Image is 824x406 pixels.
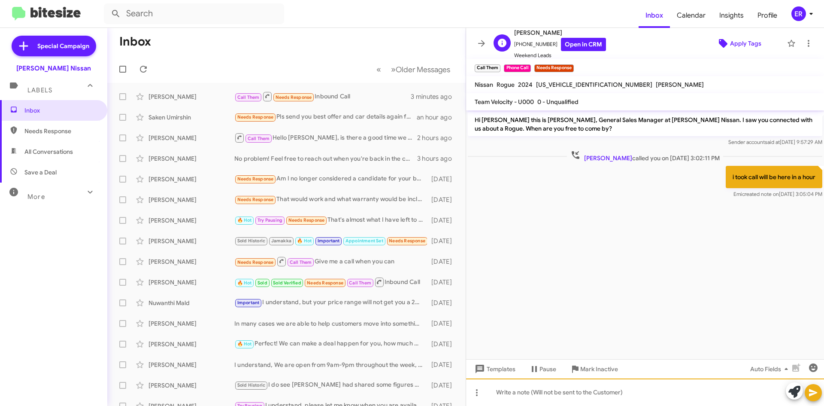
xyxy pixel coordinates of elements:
[234,112,417,122] div: Pls send you best offer and car details again for me to make decision between 5-6 options
[372,61,455,78] nav: Page navigation example
[567,150,723,162] span: called you on [DATE] 3:02:11 PM
[288,217,325,223] span: Needs Response
[427,237,459,245] div: [DATE]
[695,36,783,51] button: Apply Tags
[234,298,427,308] div: I understand, but your price range will not get you a 2025 SV, if everybody has their S models ab...
[427,257,459,266] div: [DATE]
[237,382,266,388] span: Sold Historic
[417,134,459,142] div: 2 hours ago
[148,237,234,245] div: [PERSON_NAME]
[290,259,312,265] span: Call Them
[427,175,459,183] div: [DATE]
[237,176,274,182] span: Needs Response
[534,64,574,72] small: Needs Response
[148,195,234,204] div: [PERSON_NAME]
[37,42,89,50] span: Special Campaign
[563,361,625,377] button: Mark Inactive
[148,257,234,266] div: [PERSON_NAME]
[148,134,234,142] div: [PERSON_NAME]
[27,193,45,201] span: More
[743,361,798,377] button: Auto Fields
[580,361,618,377] span: Mark Inactive
[237,114,274,120] span: Needs Response
[345,238,383,244] span: Appointment Set
[148,154,234,163] div: [PERSON_NAME]
[411,92,459,101] div: 3 minutes ago
[497,81,515,89] span: Rogue
[234,339,427,349] div: Perfect! We can make a deal happen for you, how much money down are you looking to put for this p...
[427,216,459,225] div: [DATE]
[148,381,234,390] div: [PERSON_NAME]
[389,238,425,244] span: Needs Response
[427,299,459,307] div: [DATE]
[417,113,459,122] div: an hour ago
[791,6,806,21] div: ER
[237,95,260,100] span: Call Them
[234,360,427,369] div: I understand, We are open from 9am-9pm throughout the week, and from 9am-8pm [DATE]! Does this he...
[514,27,606,38] span: [PERSON_NAME]
[537,98,579,106] span: 0 - Unqualified
[475,64,500,72] small: Call Them
[726,166,822,188] p: i took call will be here in a hour
[584,154,632,162] span: [PERSON_NAME]
[670,3,712,28] span: Calendar
[733,191,822,197] span: Emi [DATE] 3:05:04 PM
[148,340,234,348] div: [PERSON_NAME]
[237,217,252,223] span: 🔥 Hot
[536,81,652,89] span: [US_VEHICLE_IDENTIFICATION_NUMBER]
[148,216,234,225] div: [PERSON_NAME]
[297,238,312,244] span: 🔥 Hot
[24,127,97,135] span: Needs Response
[234,91,411,102] div: Inbound Call
[751,3,784,28] a: Profile
[386,61,455,78] button: Next
[273,280,301,286] span: Sold Verified
[234,236,427,246] div: Yes sir My grandson needs a car and my co worker
[234,380,427,390] div: I do see [PERSON_NAME] had shared some figures with you, did you get a chance to look those over?
[237,238,266,244] span: Sold Historic
[514,51,606,60] span: Weekend Leads
[148,360,234,369] div: [PERSON_NAME]
[427,381,459,390] div: [DATE]
[712,3,751,28] span: Insights
[24,168,57,177] span: Save a Deal
[257,280,267,286] span: Sold
[473,361,515,377] span: Templates
[522,361,563,377] button: Pause
[417,154,459,163] div: 3 hours ago
[539,361,556,377] span: Pause
[237,280,252,286] span: 🔥 Hot
[396,65,450,74] span: Older Messages
[148,278,234,287] div: [PERSON_NAME]
[148,175,234,183] div: [PERSON_NAME]
[391,64,396,75] span: »
[234,277,427,287] div: Inbound Call
[318,238,340,244] span: Important
[24,106,97,115] span: Inbox
[237,300,260,305] span: Important
[257,217,282,223] span: Try Pausing
[349,280,371,286] span: Call Them
[427,195,459,204] div: [DATE]
[307,280,343,286] span: Needs Response
[466,361,522,377] button: Templates
[234,154,417,163] div: No problem! Feel free to reach out when you're back in the country. Looking forward to helping yo...
[24,147,73,156] span: All Conversations
[376,64,381,75] span: «
[475,98,534,106] span: Team Velocity - U000
[427,319,459,328] div: [DATE]
[427,360,459,369] div: [DATE]
[237,259,274,265] span: Needs Response
[148,319,234,328] div: [PERSON_NAME]
[639,3,670,28] a: Inbox
[765,139,780,145] span: said at
[561,38,606,51] a: Open in CRM
[104,3,284,24] input: Search
[234,195,427,205] div: That would work and what warranty would be included?
[234,132,417,143] div: Hello [PERSON_NAME], is there a good time we can reach you [DATE] to see how we can help you trad...
[656,81,704,89] span: [PERSON_NAME]
[119,35,151,49] h1: Inbox
[148,113,234,122] div: Saken Umirshin
[504,64,530,72] small: Phone Call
